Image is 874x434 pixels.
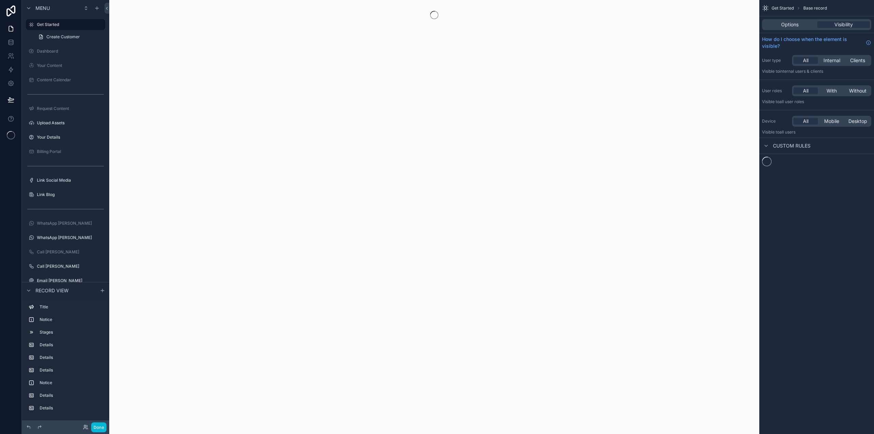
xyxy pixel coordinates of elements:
[40,380,102,386] label: Notice
[762,36,871,50] a: How do I choose when the element is visible?
[848,118,867,125] span: Desktop
[37,63,104,68] label: Your Content
[773,142,810,149] span: Custom rules
[762,58,789,63] label: User type
[823,57,840,64] span: Internal
[40,393,102,398] label: Details
[37,135,104,140] label: Your Details
[40,317,102,322] label: Notice
[824,118,839,125] span: Mobile
[803,118,808,125] span: All
[37,120,104,126] label: Upload Assets
[37,264,104,269] label: Call [PERSON_NAME]
[37,221,104,226] label: WhatsApp [PERSON_NAME]
[37,149,104,154] label: Billing Portal
[26,103,105,114] a: Request Content
[37,235,104,240] label: WhatsApp [PERSON_NAME]
[803,5,827,11] span: Base record
[37,178,104,183] label: Link Social Media
[26,117,105,128] a: Upload Assets
[762,88,789,94] label: User roles
[26,175,105,186] a: Link Social Media
[803,57,808,64] span: All
[37,192,104,197] label: Link Blog
[40,342,102,348] label: Details
[40,405,102,411] label: Details
[46,34,80,40] span: Create Customer
[772,5,794,11] span: Get Started
[850,57,865,64] span: Clients
[36,5,50,12] span: Menu
[26,46,105,57] a: Dashboard
[762,118,789,124] label: Device
[37,22,101,27] label: Get Started
[803,87,808,94] span: All
[779,129,795,135] span: all users
[827,87,837,94] span: With
[762,69,871,74] p: Visible to
[779,69,823,74] span: Internal users & clients
[37,278,104,283] label: Email [PERSON_NAME]
[91,422,107,432] button: Done
[37,48,104,54] label: Dashboard
[26,132,105,143] a: Your Details
[36,287,69,294] span: Record view
[40,304,102,310] label: Title
[834,21,853,28] span: Visibility
[40,355,102,360] label: Details
[26,19,105,30] a: Get Started
[26,189,105,200] a: Link Blog
[781,21,799,28] span: Options
[37,106,104,111] label: Request Content
[40,367,102,373] label: Details
[37,249,104,255] label: Call [PERSON_NAME]
[34,31,105,42] a: Create Customer
[26,60,105,71] a: Your Content
[762,129,871,135] p: Visible to
[40,330,102,335] label: Stages
[762,99,871,104] p: Visible to
[37,77,104,83] label: Content Calendar
[779,99,804,104] span: All user roles
[22,298,109,420] div: scrollable content
[849,87,866,94] span: Without
[26,74,105,85] a: Content Calendar
[762,36,863,50] span: How do I choose when the element is visible?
